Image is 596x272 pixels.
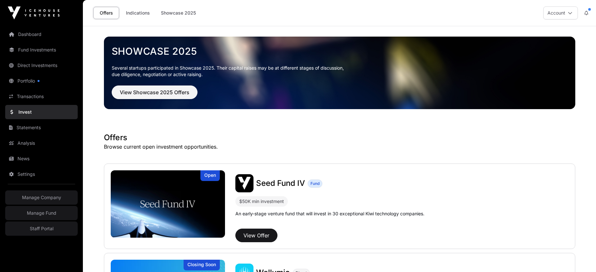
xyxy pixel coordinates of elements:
span: Fund [310,181,320,186]
a: Manage Company [5,190,78,205]
div: Open [200,170,220,181]
a: Statements [5,120,78,135]
a: Dashboard [5,27,78,41]
a: Direct Investments [5,58,78,73]
a: Showcase 2025 [112,45,568,57]
a: Transactions [5,89,78,104]
div: $50K min investment [239,198,284,205]
img: Seed Fund IV [111,170,225,238]
a: Analysis [5,136,78,150]
a: Seed Fund IVOpen [111,170,225,238]
img: Seed Fund IV [235,174,253,192]
p: Several startups participated in Showcase 2025. Their capital raises may be at different stages o... [112,65,568,78]
a: News [5,152,78,166]
a: Staff Portal [5,221,78,236]
button: View Showcase 2025 Offers [112,85,197,99]
img: Showcase 2025 [104,37,575,109]
a: Invest [5,105,78,119]
span: View Showcase 2025 Offers [120,88,189,96]
div: $50K min investment [235,196,288,207]
a: Settings [5,167,78,181]
a: Portfolio [5,74,78,88]
a: Offers [93,7,119,19]
a: Showcase 2025 [157,7,200,19]
h1: Offers [104,132,575,143]
a: Indications [122,7,154,19]
a: Fund Investments [5,43,78,57]
a: Seed Fund IV [256,178,305,188]
a: View Showcase 2025 Offers [112,92,197,98]
button: View Offer [235,229,277,242]
img: Icehouse Ventures Logo [8,6,60,19]
div: Closing Soon [184,260,220,270]
span: Seed Fund IV [256,178,305,188]
a: Manage Fund [5,206,78,220]
button: Account [543,6,578,19]
p: Browse current open investment opportunities. [104,143,575,151]
p: An early-stage venture fund that will invest in 30 exceptional Kiwi technology companies. [235,210,424,217]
